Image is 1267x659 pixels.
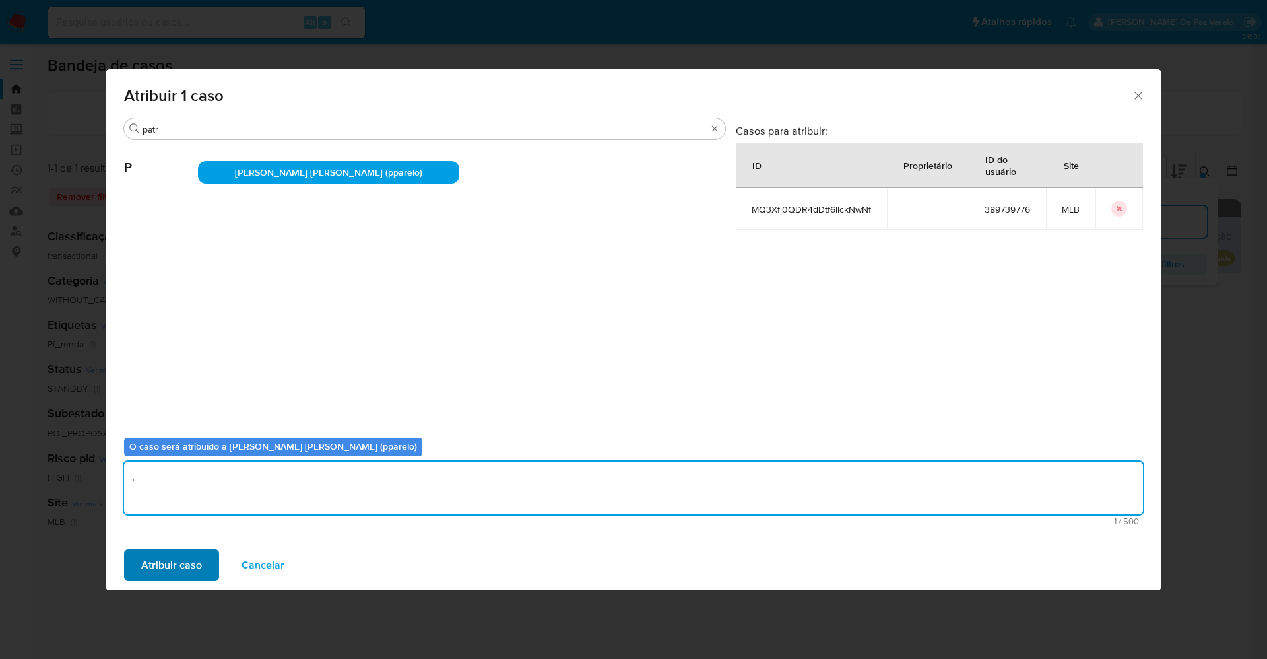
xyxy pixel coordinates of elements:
button: Fechar a janela [1132,89,1144,101]
span: Máximo 500 caracteres [128,517,1139,526]
button: Cancelar [224,549,302,581]
button: Borrar [709,123,720,134]
span: MLB [1062,203,1080,215]
button: Buscar [129,123,140,134]
span: 389739776 [985,203,1030,215]
div: Proprietário [888,149,968,181]
button: icon-button [1111,201,1127,217]
span: Atribuir 1 caso [124,88,1132,104]
span: MQ3Xfi0QDR4dDtf6llckNwNf [752,203,871,215]
b: O caso será atribuído a [PERSON_NAME] [PERSON_NAME] (pparelo) [129,440,417,453]
div: ID do usuário [969,143,1045,187]
span: [PERSON_NAME] [PERSON_NAME] (pparelo) [235,166,422,179]
h3: Casos para atribuir: [736,124,1143,137]
span: P [124,140,198,176]
div: ID [736,149,777,181]
span: Cancelar [242,551,284,580]
div: Site [1048,149,1095,181]
input: Analista de pesquisa [143,123,707,135]
span: Atribuir caso [141,551,202,580]
button: Atribuir caso [124,549,219,581]
div: assign-modal [106,69,1161,590]
textarea: . [124,462,1143,514]
div: [PERSON_NAME] [PERSON_NAME] (pparelo) [198,161,459,184]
